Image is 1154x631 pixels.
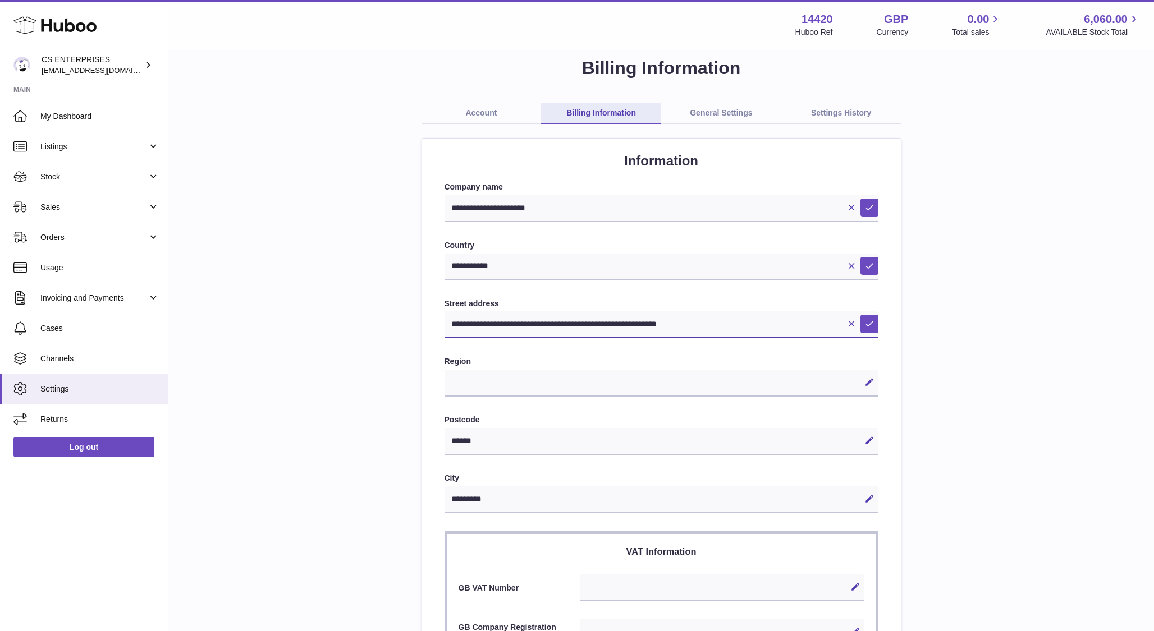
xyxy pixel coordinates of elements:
a: Log out [13,437,154,457]
a: 0.00 Total sales [952,12,1002,38]
span: Stock [40,172,148,182]
strong: 14420 [802,12,833,27]
strong: GBP [884,12,908,27]
h1: Billing Information [186,56,1136,80]
h3: VAT Information [459,545,864,558]
span: Usage [40,262,159,273]
label: GB VAT Number [459,583,580,593]
a: General Settings [661,103,781,124]
span: Orders [40,232,148,243]
label: Postcode [445,414,878,425]
span: Total sales [952,27,1002,38]
div: Huboo Ref [795,27,833,38]
h2: Information [445,152,878,170]
span: AVAILABLE Stock Total [1046,27,1141,38]
label: City [445,473,878,483]
span: Returns [40,414,159,425]
label: Street address [445,298,878,309]
a: Settings History [781,103,901,124]
img: csenterprisesholding@gmail.com [13,57,30,73]
label: Company name [445,182,878,192]
span: 0.00 [968,12,990,27]
a: Billing Information [541,103,661,124]
span: Listings [40,141,148,152]
span: [EMAIL_ADDRESS][DOMAIN_NAME] [42,66,165,75]
span: 6,060.00 [1084,12,1128,27]
a: 6,060.00 AVAILABLE Stock Total [1046,12,1141,38]
div: CS ENTERPRISES [42,54,143,76]
span: Sales [40,202,148,213]
a: Account [422,103,542,124]
span: Settings [40,384,159,394]
label: Country [445,240,878,251]
span: Channels [40,353,159,364]
span: Cases [40,323,159,334]
div: Currency [877,27,909,38]
span: Invoicing and Payments [40,293,148,303]
label: Region [445,356,878,367]
span: My Dashboard [40,111,159,122]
